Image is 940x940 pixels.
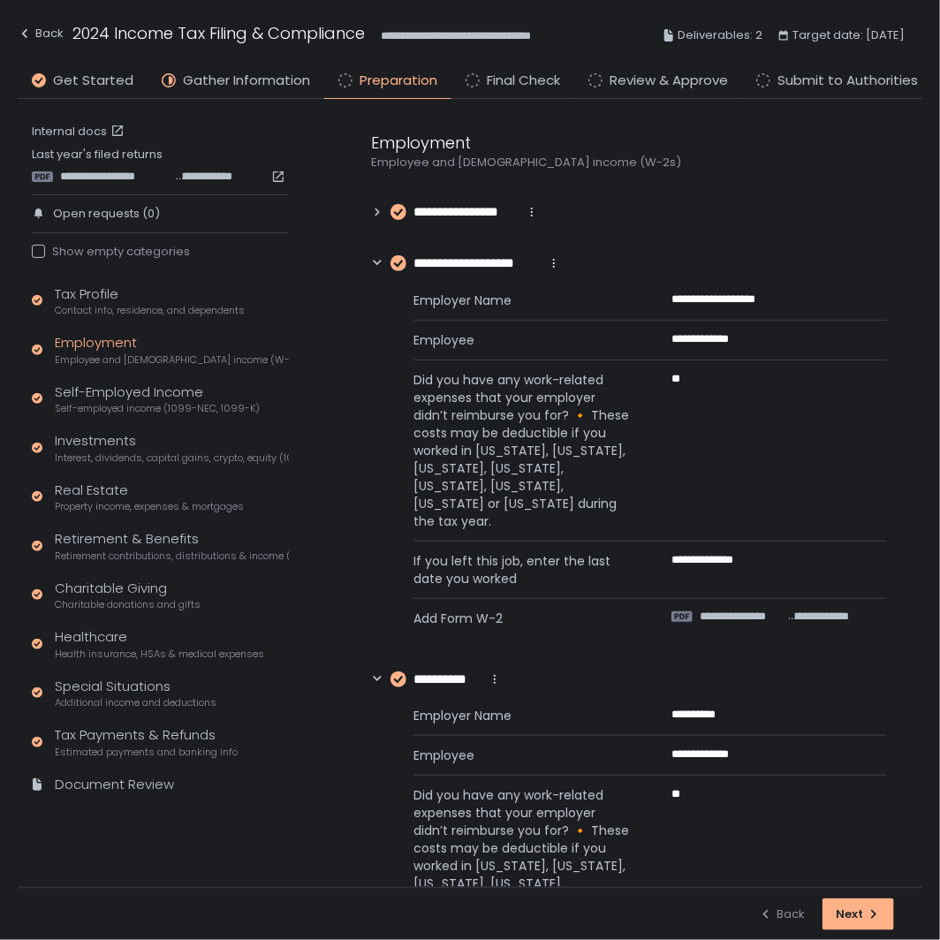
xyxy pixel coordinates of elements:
div: Employee and [DEMOGRAPHIC_DATA] income (W-2s) [371,155,887,171]
span: Did you have any work-related expenses that your employer didn’t reimburse you for? 🔸 These costs... [413,371,629,530]
span: Employer Name [413,292,629,309]
span: Contact info, residence, and dependents [55,304,245,317]
span: Employee [413,331,629,349]
div: Real Estate [55,481,244,514]
a: Internal docs [32,124,128,140]
button: Back [18,21,64,50]
div: Last year's filed returns [32,147,289,184]
span: Gather Information [183,71,310,91]
h1: 2024 Income Tax Filing & Compliance [72,21,365,45]
span: Add Form W-2 [413,610,629,627]
div: Next [836,906,881,922]
div: Tax Payments & Refunds [55,725,238,759]
span: Retirement contributions, distributions & income (1099-R, 5498) [55,550,289,563]
div: Healthcare [55,627,264,661]
div: Self-Employed Income [55,383,260,416]
div: Investments [55,431,289,465]
button: Back [759,898,805,930]
span: Additional income and deductions [55,696,216,709]
div: Back [18,23,64,44]
span: Deliverables: 2 [678,25,762,46]
div: Retirement & Benefits [55,529,289,563]
div: Back [759,906,805,922]
span: If you left this job, enter the last date you worked [413,552,629,587]
span: Property income, expenses & mortgages [55,500,244,513]
div: Employment [371,131,887,155]
span: Estimated payments and banking info [55,746,238,759]
button: Next [822,898,894,930]
span: Get Started [53,71,133,91]
span: Target date: [DATE] [792,25,905,46]
span: Charitable donations and gifts [55,598,201,611]
span: Final Check [487,71,560,91]
span: Interest, dividends, capital gains, crypto, equity (1099s, K-1s) [55,451,289,465]
span: Submit to Authorities [777,71,918,91]
div: Charitable Giving [55,579,201,612]
span: Health insurance, HSAs & medical expenses [55,648,264,661]
div: Special Situations [55,677,216,710]
span: Employee and [DEMOGRAPHIC_DATA] income (W-2s) [55,353,289,367]
div: Document Review [55,775,174,795]
span: Employee [413,747,629,764]
span: Review & Approve [610,71,728,91]
div: Tax Profile [55,284,245,318]
span: Preparation [360,71,437,91]
span: Open requests (0) [53,206,160,222]
span: Employer Name [413,707,629,724]
div: Employment [55,333,289,367]
span: Self-employed income (1099-NEC, 1099-K) [55,402,260,415]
